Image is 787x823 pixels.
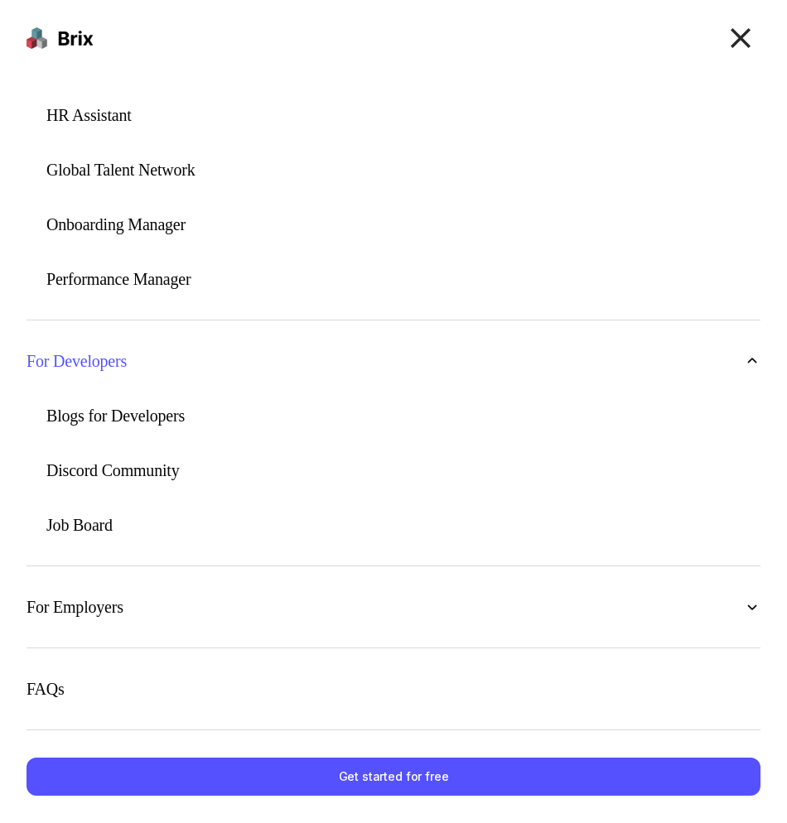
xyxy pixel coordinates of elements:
[46,271,191,287] p: Performance Manager
[27,675,760,703] a: FAQs
[46,161,196,178] p: Global Talent Network
[27,265,760,293] a: Performance Manager
[46,517,113,533] p: Job Board
[46,216,186,233] p: Onboarding Manager
[27,210,760,238] a: Onboarding Manager
[27,758,760,796] a: Get started for free
[27,681,65,697] p: FAQs
[27,101,760,129] a: HR Assistant
[27,456,760,484] a: Discord Community
[27,599,123,615] p: For Employers
[27,511,760,539] a: Job Board
[46,107,132,123] p: HR Assistant
[27,156,760,184] a: Global Talent Network
[46,407,185,424] p: Blogs for Developers
[27,402,760,430] a: Blogs for Developers
[46,462,180,479] p: Discord Community
[27,353,127,369] p: For Developers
